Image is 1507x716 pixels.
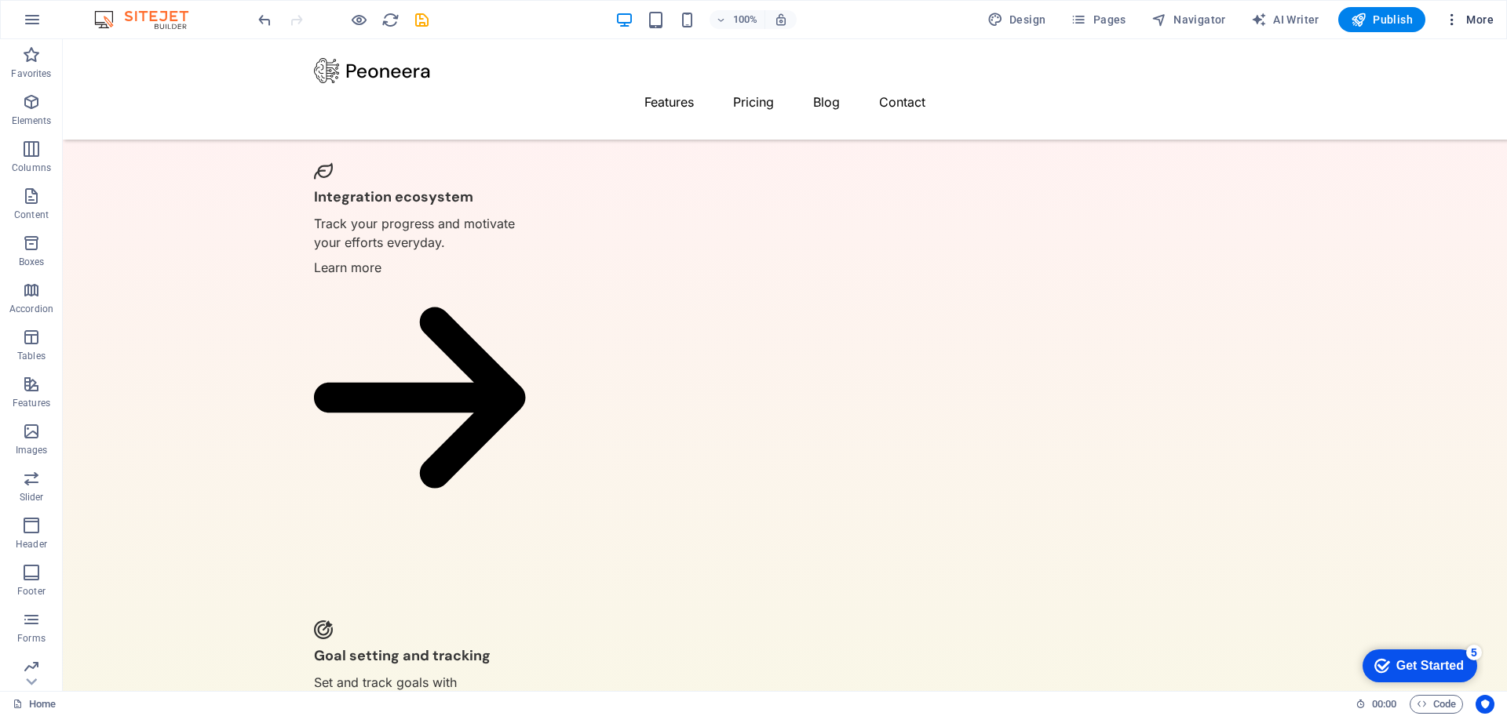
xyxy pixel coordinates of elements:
[1417,695,1456,714] span: Code
[1338,7,1425,32] button: Publish
[1145,7,1232,32] button: Navigator
[1351,12,1413,27] span: Publish
[412,10,431,29] button: save
[17,632,46,645] p: Forms
[13,397,50,409] p: Features
[1410,695,1463,714] button: Code
[413,11,431,29] i: Save (Ctrl+S)
[1245,7,1326,32] button: AI Writer
[710,10,765,29] button: 100%
[1356,695,1397,714] h6: Session time
[12,162,51,174] p: Columns
[987,12,1046,27] span: Design
[14,209,49,221] p: Content
[981,7,1053,32] button: Design
[16,538,47,551] p: Header
[1372,695,1396,714] span: 00 00
[13,695,56,714] a: Click to cancel selection. Double-click to open Pages
[12,114,52,127] p: Elements
[1071,12,1126,27] span: Pages
[16,444,48,456] p: Images
[349,10,368,29] button: Click here to leave preview mode and continue editing
[381,10,400,29] button: reload
[255,10,274,29] button: undo
[381,11,400,29] i: Reload page
[46,17,114,31] div: Get Started
[90,10,208,29] img: Editor Logo
[1383,698,1385,710] span: :
[1251,12,1319,27] span: AI Writer
[1476,695,1494,714] button: Usercentrics
[733,10,758,29] h6: 100%
[19,256,45,268] p: Boxes
[1438,7,1500,32] button: More
[1444,12,1494,27] span: More
[1151,12,1226,27] span: Navigator
[17,585,46,598] p: Footer
[774,13,788,27] i: On resize automatically adjust zoom level to fit chosen device.
[13,8,127,41] div: Get Started 5 items remaining, 0% complete
[17,350,46,362] p: Tables
[9,303,53,315] p: Accordion
[256,11,274,29] i: Undo: Edit headline (Ctrl+Z)
[116,3,132,19] div: 5
[20,491,44,503] p: Slider
[1064,7,1132,32] button: Pages
[11,67,51,80] p: Favorites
